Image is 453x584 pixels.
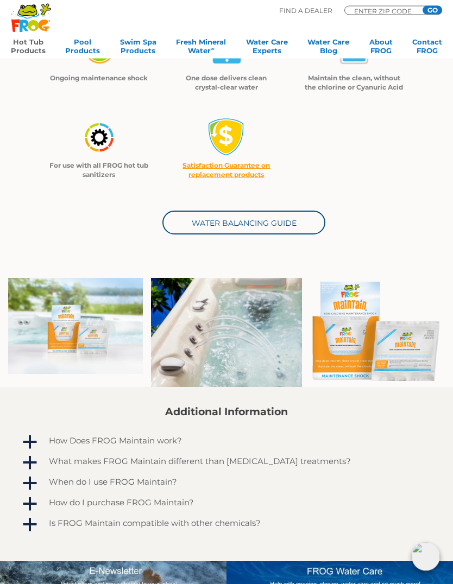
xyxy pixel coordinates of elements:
[21,434,432,451] a: a How Does FROG Maintain work?
[279,6,332,16] p: Find A Dealer
[49,436,182,446] h4: How Does FROG Maintain work?
[412,543,440,571] img: openIcon
[22,497,38,513] span: a
[80,118,118,157] img: maintain_4-04
[49,161,149,180] p: For use with all FROG hot tub sanitizers
[177,74,277,92] p: One dose delivers clean crystal-clear water
[423,6,442,15] input: GO
[162,211,325,235] a: Water Balancing Guide
[49,498,194,507] h4: How do I purchase FROG Maintain?
[49,457,351,466] h4: What makes FROG Maintain different than [MEDICAL_DATA] treatments?
[22,476,38,492] span: a
[412,37,442,59] a: ContactFROG
[49,519,261,528] h4: Is FROG Maintain compatible with other chemicals?
[120,37,156,59] a: Swim SpaProducts
[22,435,38,451] span: a
[21,407,432,418] h2: Additional Information
[369,37,393,59] a: AboutFROG
[353,8,418,14] input: Zip Code Form
[65,37,100,59] a: PoolProducts
[21,454,432,472] a: a What makes FROG Maintain different than [MEDICAL_DATA] treatments?
[211,46,215,52] sup: ∞
[151,278,302,388] img: Jacuzzi
[246,37,288,59] a: Water CareExperts
[183,162,270,179] a: Satisfaction Guarantee on replacement products
[22,455,38,472] span: a
[310,278,445,382] img: MaintainForWeb
[22,517,38,534] span: a
[304,74,404,92] p: Maintain the clean, without the chlorine or Cyanuric Acid
[176,37,226,59] a: Fresh MineralWater∞
[11,37,46,59] a: Hot TubProducts
[207,118,246,156] img: Satisfaction Guarantee Favicon — Trusted Risk-Free Icon
[8,278,143,374] img: Maintain tray and pouch on tub
[49,74,149,83] p: Ongoing maintenance shock
[49,478,177,487] h4: When do I use FROG Maintain?
[21,475,432,492] a: a When do I use FROG Maintain?
[21,516,432,534] a: a Is FROG Maintain compatible with other chemicals?
[307,37,349,59] a: Water CareBlog
[21,496,432,513] a: a How do I purchase FROG Maintain?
